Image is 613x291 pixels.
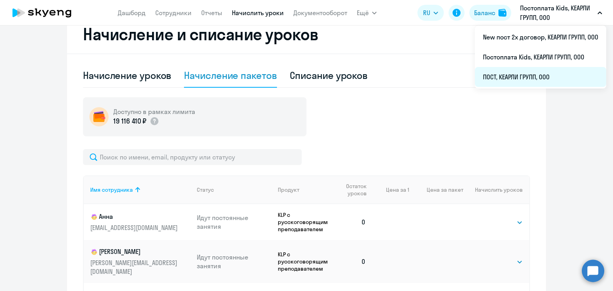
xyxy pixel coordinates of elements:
p: Идут постоянные занятия [197,213,272,231]
div: Имя сотрудника [90,186,133,193]
button: Постоплата Kids, КЕАРЛИ ГРУПП, ООО [516,3,606,22]
img: balance [498,9,506,17]
button: Ещё [357,5,377,21]
div: Имя сотрудника [90,186,190,193]
button: Балансbalance [469,5,511,21]
div: Статус [197,186,272,193]
span: Остаток уроков [338,183,366,197]
th: Начислить уроков [463,175,529,204]
ul: Ещё [475,26,606,88]
p: 19 116 410 ₽ [113,116,146,126]
a: Начислить уроки [232,9,284,17]
p: KLP с русскоговорящим преподавателем [278,251,332,272]
div: Остаток уроков [338,183,372,197]
p: [PERSON_NAME][EMAIL_ADDRESS][DOMAIN_NAME] [90,258,180,276]
a: child[PERSON_NAME][PERSON_NAME][EMAIL_ADDRESS][DOMAIN_NAME] [90,247,190,276]
img: child [90,248,98,256]
div: Статус [197,186,214,193]
a: Отчеты [201,9,222,17]
input: Поиск по имени, email, продукту или статусу [83,149,302,165]
p: Постоплата Kids, КЕАРЛИ ГРУПП, ООО [520,3,594,22]
div: Начисление уроков [83,69,171,82]
a: Сотрудники [155,9,192,17]
span: Ещё [357,8,369,18]
button: RU [417,5,444,21]
a: childAнна[EMAIL_ADDRESS][DOMAIN_NAME] [90,212,190,232]
h5: Доступно в рамках лимита [113,107,195,116]
p: Aнна [90,212,180,222]
div: Продукт [278,186,299,193]
p: [EMAIL_ADDRESS][DOMAIN_NAME] [90,223,180,232]
span: RU [423,8,430,18]
td: 0 [332,240,372,283]
div: Списание уроков [290,69,368,82]
a: Дашборд [118,9,146,17]
th: Цена за пакет [409,175,463,204]
a: Документооборот [293,9,347,17]
p: [PERSON_NAME] [90,247,180,257]
p: Идут постоянные занятия [197,253,272,270]
div: Баланс [474,8,495,18]
td: 0 [332,204,372,240]
th: Цена за 1 [372,175,409,204]
img: wallet-circle.png [89,107,109,126]
img: child [90,213,98,221]
div: Начисление пакетов [184,69,277,82]
h2: Начисление и списание уроков [83,25,530,44]
div: Продукт [278,186,332,193]
p: KLP с русскоговорящим преподавателем [278,211,332,233]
